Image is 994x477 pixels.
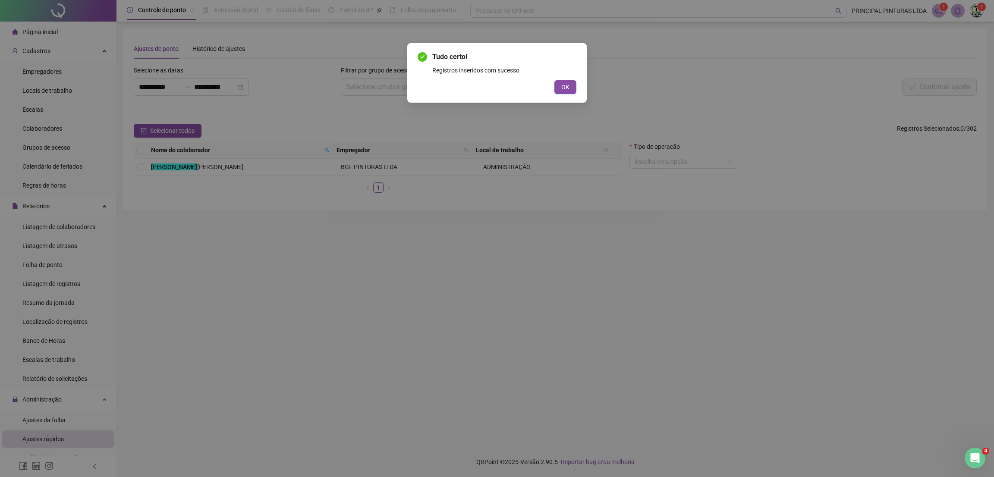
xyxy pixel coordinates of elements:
[965,448,985,468] iframe: Intercom live chat
[418,52,427,62] span: check-circle
[561,82,569,92] span: OK
[982,448,989,455] span: 4
[432,66,576,75] div: Registros inseridos com sucesso
[432,52,576,62] span: Tudo certo!
[554,80,576,94] button: OK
